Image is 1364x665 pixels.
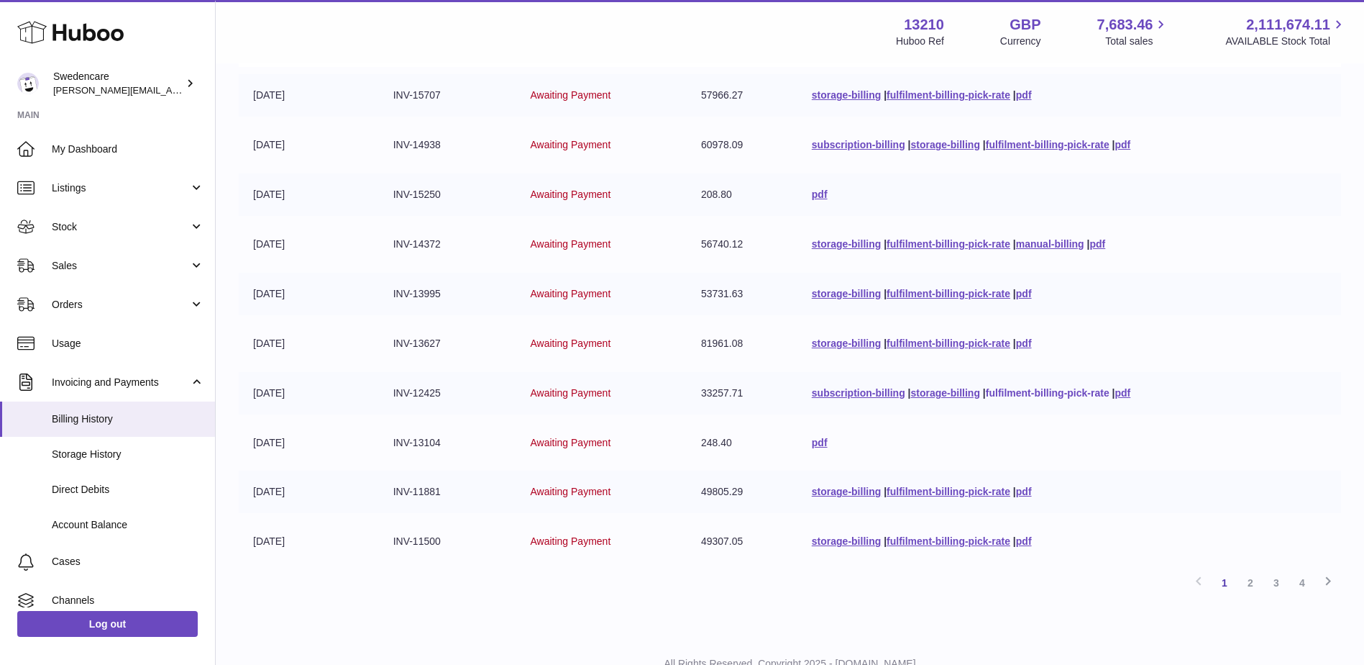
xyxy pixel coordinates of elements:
[1246,15,1330,35] span: 2,111,674.11
[530,437,610,448] span: Awaiting Payment
[911,387,980,399] a: storage-billing
[239,124,379,166] td: [DATE]
[1263,570,1289,596] a: 3
[1112,139,1115,150] span: |
[1114,139,1130,150] a: pdf
[1000,35,1041,48] div: Currency
[1105,35,1169,48] span: Total sales
[239,520,379,563] td: [DATE]
[17,611,198,637] a: Log out
[884,89,887,101] span: |
[1013,338,1016,349] span: |
[239,372,379,415] td: [DATE]
[530,89,610,101] span: Awaiting Payment
[530,189,610,200] span: Awaiting Payment
[986,139,1109,150] a: fulfilment-billing-pick-rate
[1097,15,1153,35] span: 7,683.46
[379,520,516,563] td: INV-11500
[239,422,379,464] td: [DATE]
[379,372,516,415] td: INV-12425
[530,486,610,497] span: Awaiting Payment
[687,223,797,266] td: 56740.12
[1013,288,1016,299] span: |
[687,372,797,415] td: 33257.71
[530,238,610,250] span: Awaiting Payment
[884,238,887,250] span: |
[812,89,881,101] a: storage-billing
[986,387,1109,399] a: fulfilment-billing-pick-rate
[1013,89,1016,101] span: |
[812,189,828,200] a: pdf
[52,181,189,195] span: Listings
[239,223,379,266] td: [DATE]
[1013,486,1016,497] span: |
[812,338,881,349] a: storage-billing
[687,273,797,315] td: 53731.63
[687,422,797,464] td: 248.40
[52,376,189,389] span: Invoicing and Payments
[687,124,797,166] td: 60978.09
[884,338,887,349] span: |
[53,70,183,97] div: Swedencare
[379,322,516,365] td: INV-13627
[1016,535,1032,547] a: pdf
[52,412,204,426] span: Billing History
[1289,570,1315,596] a: 4
[812,535,881,547] a: storage-billing
[1016,238,1084,250] a: manual-billing
[52,298,189,312] span: Orders
[1212,570,1237,596] a: 1
[17,73,39,94] img: simon.shaw@swedencare.co.uk
[1013,238,1016,250] span: |
[983,387,986,399] span: |
[812,437,828,448] a: pdf
[1237,570,1263,596] a: 2
[239,322,379,365] td: [DATE]
[887,338,1010,349] a: fulfilment-billing-pick-rate
[1225,35,1347,48] span: AVAILABLE Stock Total
[687,322,797,365] td: 81961.08
[911,139,980,150] a: storage-billing
[379,223,516,266] td: INV-14372
[904,15,944,35] strong: 13210
[239,273,379,315] td: [DATE]
[812,288,881,299] a: storage-billing
[1016,486,1032,497] a: pdf
[379,74,516,117] td: INV-15707
[239,74,379,117] td: [DATE]
[1089,238,1105,250] a: pdf
[908,387,911,399] span: |
[379,124,516,166] td: INV-14938
[52,594,204,607] span: Channels
[896,35,944,48] div: Huboo Ref
[52,220,189,234] span: Stock
[239,471,379,513] td: [DATE]
[908,139,911,150] span: |
[379,273,516,315] td: INV-13995
[884,486,887,497] span: |
[1010,15,1040,35] strong: GBP
[52,448,204,461] span: Storage History
[812,486,881,497] a: storage-billing
[52,337,204,350] span: Usage
[1013,535,1016,547] span: |
[530,139,610,150] span: Awaiting Payment
[530,535,610,547] span: Awaiting Payment
[812,139,905,150] a: subscription-billing
[379,422,516,464] td: INV-13104
[530,338,610,349] span: Awaiting Payment
[1097,15,1170,48] a: 7,683.46 Total sales
[52,259,189,273] span: Sales
[52,142,204,156] span: My Dashboard
[687,173,797,216] td: 208.80
[1112,387,1115,399] span: |
[1087,238,1090,250] span: |
[1016,89,1032,101] a: pdf
[52,483,204,497] span: Direct Debits
[983,139,986,150] span: |
[687,471,797,513] td: 49805.29
[884,535,887,547] span: |
[530,288,610,299] span: Awaiting Payment
[1225,15,1347,48] a: 2,111,674.11 AVAILABLE Stock Total
[887,89,1010,101] a: fulfilment-billing-pick-rate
